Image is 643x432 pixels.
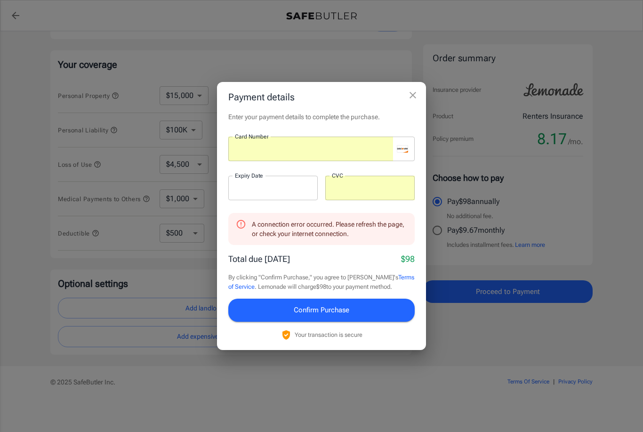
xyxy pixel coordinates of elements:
[397,145,408,153] svg: discover
[217,82,426,112] h2: Payment details
[295,330,362,339] p: Your transaction is secure
[228,299,415,321] button: Confirm Purchase
[235,145,393,154] iframe: Secure card number input frame
[403,86,422,105] button: close
[235,184,311,193] iframe: Secure expiration date input frame
[228,274,414,290] a: Terms of Service
[401,253,415,265] p: $98
[228,253,290,265] p: Total due [DATE]
[294,304,349,316] span: Confirm Purchase
[228,273,415,291] p: By clicking "Confirm Purchase," you agree to [PERSON_NAME]'s . Lemonade will charge $98 to your p...
[252,216,407,242] div: A connection error occurred. Please refresh the page, or check your internet connection.
[228,112,415,122] p: Enter your payment details to complete the purchase.
[332,171,343,179] label: CVC
[235,132,268,140] label: Card Number
[235,171,263,179] label: Expiry Date
[332,184,408,193] iframe: Secure CVC input frame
